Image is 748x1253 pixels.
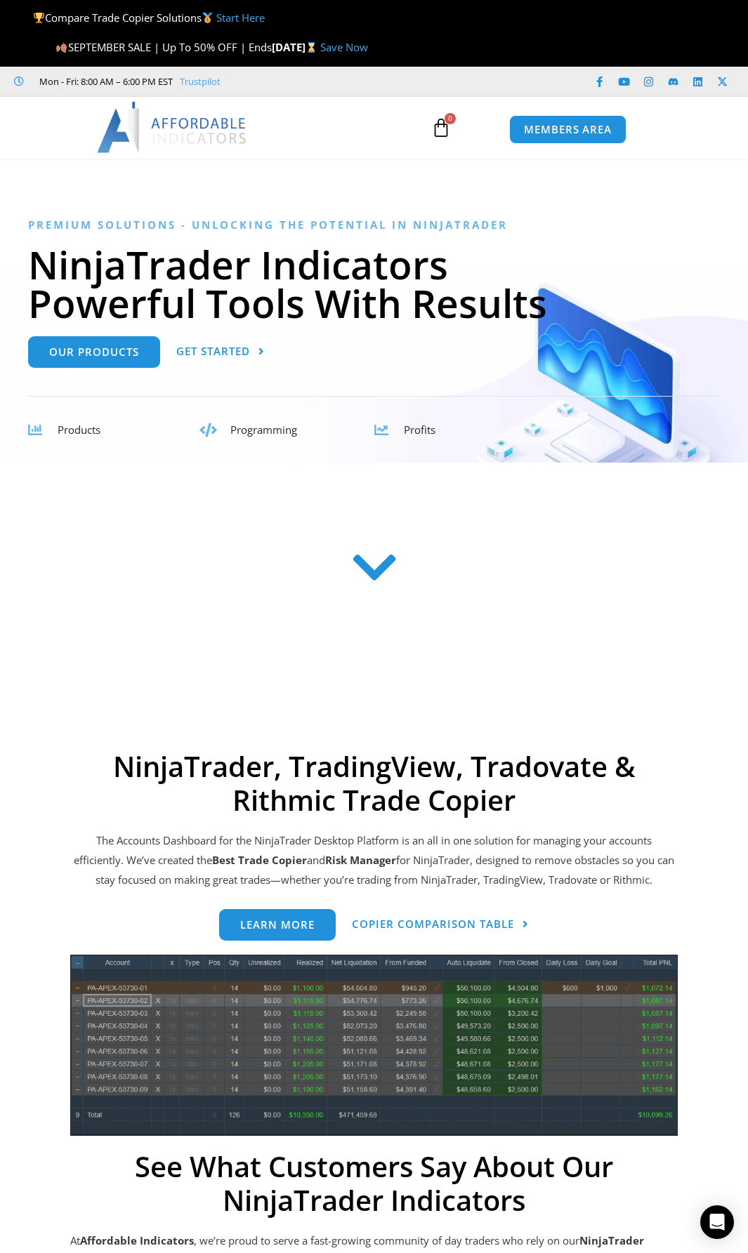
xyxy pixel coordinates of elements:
span: Compare Trade Copier Solutions [33,11,265,25]
a: 0 [410,107,472,148]
strong: Affordable Indicators [80,1233,194,1247]
a: Copier Comparison Table [352,909,529,941]
img: 🏆 [34,13,44,23]
span: SEPTEMBER SALE | Up To 50% OFF | Ends [55,40,271,54]
span: Get Started [176,346,250,357]
strong: [DATE] [272,40,320,54]
a: Save Now [320,40,368,54]
span: 0 [445,113,456,124]
h1: NinjaTrader Indicators Powerful Tools With Results [28,245,720,322]
img: ⌛ [306,42,317,53]
img: wideview8 28 2 | Affordable Indicators – NinjaTrader [70,955,678,1136]
h2: See What Customers Say About Our NinjaTrader Indicators [70,1150,678,1217]
h2: NinjaTrader, TradingView, Tradovate & Rithmic Trade Copier [70,750,678,817]
strong: Risk Manager [325,853,396,867]
b: Best Trade Copier [212,853,307,867]
span: MEMBERS AREA [524,124,612,135]
span: Copier Comparison Table [352,919,514,929]
a: Learn more [219,909,336,941]
h6: Premium Solutions - Unlocking the Potential in NinjaTrader [28,218,720,232]
img: LogoAI | Affordable Indicators – NinjaTrader [97,102,248,152]
a: Our Products [28,336,160,368]
span: Mon - Fri: 8:00 AM – 6:00 PM EST [36,73,173,90]
span: Programming [230,423,297,437]
span: Learn more [240,920,315,930]
span: Our Products [49,347,139,357]
span: Products [58,423,100,437]
a: MEMBERS AREA [509,115,626,144]
a: Trustpilot [180,73,221,90]
p: The Accounts Dashboard for the NinjaTrader Desktop Platform is an all in one solution for managin... [70,831,678,890]
img: 🍂 [56,42,67,53]
span: Profits [404,423,435,437]
a: Start Here [216,11,265,25]
img: 🥇 [202,13,213,23]
a: Get Started [176,336,265,368]
div: Open Intercom Messenger [700,1205,734,1239]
